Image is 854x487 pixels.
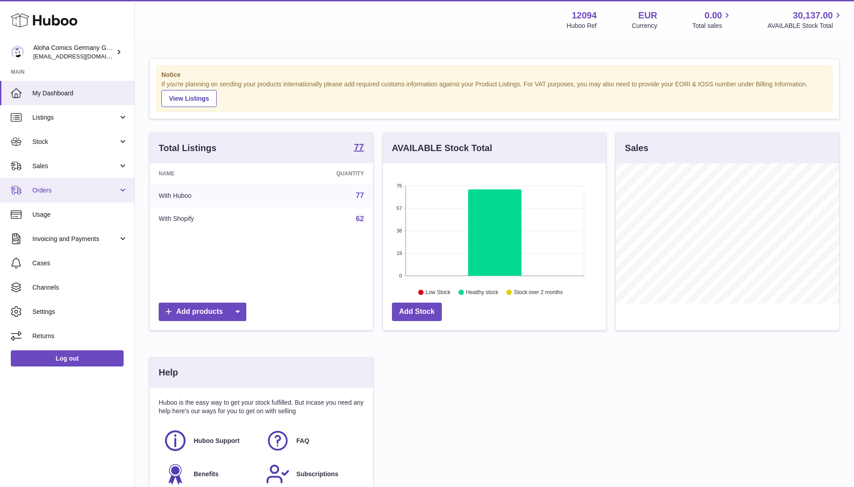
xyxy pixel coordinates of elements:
[356,192,364,199] a: 77
[356,215,364,223] a: 62
[32,138,118,146] span: Stock
[396,250,402,256] text: 19
[392,303,442,321] a: Add Stock
[767,9,843,30] a: 30,137.00 AVAILABLE Stock Total
[150,163,270,184] th: Name
[159,142,217,154] h3: Total Listings
[161,71,827,79] strong: Notice
[161,90,217,107] a: View Listings
[32,89,128,98] span: My Dashboard
[159,398,364,416] p: Huboo is the easy way to get your stock fulfilled. But incase you need any help here's our ways f...
[163,462,257,486] a: Benefits
[692,22,732,30] span: Total sales
[793,9,833,22] span: 30,137.00
[392,142,492,154] h3: AVAILABLE Stock Total
[32,113,118,122] span: Listings
[270,163,373,184] th: Quantity
[514,289,563,295] text: Stock over 2 months
[767,22,843,30] span: AVAILABLE Stock Total
[354,143,364,153] a: 77
[399,273,402,278] text: 0
[296,470,338,478] span: Subscriptions
[426,289,451,295] text: Low Stock
[32,210,128,219] span: Usage
[161,80,827,107] div: If you're planning on sending your products internationally please add required customs informati...
[32,283,128,292] span: Channels
[705,9,722,22] span: 0.00
[396,183,402,188] text: 76
[32,308,128,316] span: Settings
[33,44,114,61] div: Aloha Comics Germany GmbH
[194,470,218,478] span: Benefits
[354,143,364,152] strong: 77
[11,350,124,366] a: Log out
[150,207,270,231] td: With Shopify
[33,53,132,60] span: [EMAIL_ADDRESS][DOMAIN_NAME]
[11,45,24,59] img: comicsaloha@gmail.com
[396,228,402,233] text: 38
[296,437,309,445] span: FAQ
[150,184,270,207] td: With Huboo
[625,142,648,154] h3: Sales
[32,332,128,340] span: Returns
[159,366,178,379] h3: Help
[466,289,498,295] text: Healthy stock
[567,22,597,30] div: Huboo Ref
[396,206,402,211] text: 57
[32,162,118,170] span: Sales
[32,235,118,243] span: Invoicing and Payments
[266,429,359,453] a: FAQ
[32,186,118,195] span: Orders
[32,259,128,268] span: Cases
[163,429,257,453] a: Huboo Support
[692,9,732,30] a: 0.00 Total sales
[159,303,246,321] a: Add products
[572,9,597,22] strong: 12094
[632,22,658,30] div: Currency
[266,462,359,486] a: Subscriptions
[638,9,657,22] strong: EUR
[194,437,240,445] span: Huboo Support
